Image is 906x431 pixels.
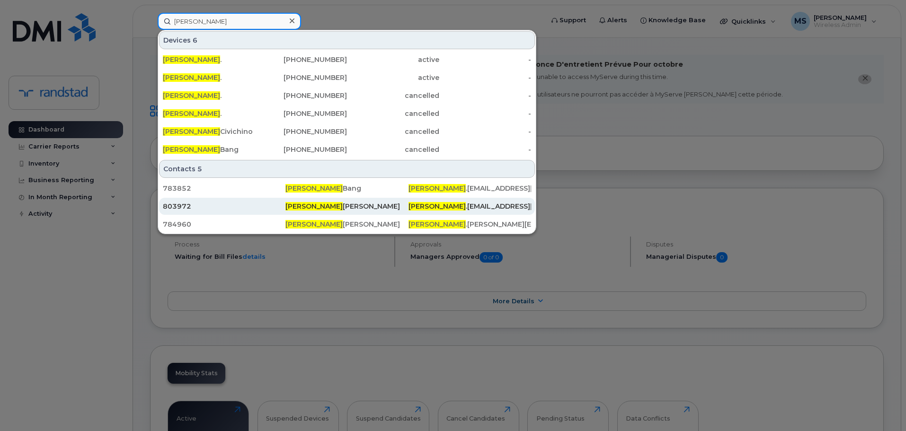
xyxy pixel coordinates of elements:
div: [PHONE_NUMBER] [255,127,347,136]
div: active [347,55,439,64]
div: cancelled [347,91,439,100]
div: . [163,109,255,118]
div: .[EMAIL_ADDRESS][DOMAIN_NAME] [409,202,531,211]
span: [PERSON_NAME] [163,73,220,82]
div: Devices [159,31,535,49]
a: [PERSON_NAME]Bang[PHONE_NUMBER]cancelled- [159,141,535,158]
div: [PERSON_NAME] [285,220,408,229]
div: Civichino [163,127,255,136]
div: Bang [285,184,408,193]
div: cancelled [347,145,439,154]
span: 5 [197,164,202,174]
span: [PERSON_NAME] [163,91,220,100]
span: [PERSON_NAME] [163,145,220,154]
div: [PHONE_NUMBER] [255,145,347,154]
span: [PERSON_NAME] [163,55,220,64]
div: cancelled [347,109,439,118]
div: cancelled [347,127,439,136]
div: . [163,73,255,82]
div: 784960 [163,220,285,229]
span: [PERSON_NAME] [285,184,343,193]
div: [PHONE_NUMBER] [255,109,347,118]
div: - [439,109,532,118]
div: [PHONE_NUMBER] [255,91,347,100]
div: Contacts [159,160,535,178]
span: [PERSON_NAME] [409,202,466,211]
div: Bang [163,145,255,154]
div: [PHONE_NUMBER] [255,55,347,64]
span: 6 [193,35,197,45]
div: .[PERSON_NAME][EMAIL_ADDRESS][DOMAIN_NAME] [409,220,531,229]
a: [PERSON_NAME]Civichino[PHONE_NUMBER]cancelled- [159,123,535,140]
a: [PERSON_NAME].[PHONE_NUMBER]active- [159,69,535,86]
span: [PERSON_NAME] [163,127,220,136]
div: [PERSON_NAME] [285,202,408,211]
div: - [439,73,532,82]
div: - [439,55,532,64]
span: [PERSON_NAME] [409,184,466,193]
span: [PERSON_NAME] [409,220,466,229]
div: - [439,127,532,136]
div: - [439,91,532,100]
a: [PERSON_NAME].[PHONE_NUMBER]cancelled- [159,105,535,122]
a: [PERSON_NAME].[PHONE_NUMBER]active- [159,51,535,68]
span: [PERSON_NAME] [285,202,343,211]
div: 803972 [163,202,285,211]
a: 803972[PERSON_NAME][PERSON_NAME][PERSON_NAME].[EMAIL_ADDRESS][DOMAIN_NAME] [159,198,535,215]
div: . [163,55,255,64]
div: active [347,73,439,82]
div: [PHONE_NUMBER] [255,73,347,82]
div: . [163,91,255,100]
div: .[EMAIL_ADDRESS][DOMAIN_NAME] [409,184,531,193]
span: [PERSON_NAME] [163,109,220,118]
div: 783852 [163,184,285,193]
a: [PERSON_NAME].[PHONE_NUMBER]cancelled- [159,87,535,104]
span: [PERSON_NAME] [285,220,343,229]
a: 784960[PERSON_NAME][PERSON_NAME][PERSON_NAME].[PERSON_NAME][EMAIL_ADDRESS][DOMAIN_NAME] [159,216,535,233]
div: - [439,145,532,154]
a: 783852[PERSON_NAME]Bang[PERSON_NAME].[EMAIL_ADDRESS][DOMAIN_NAME] [159,180,535,197]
